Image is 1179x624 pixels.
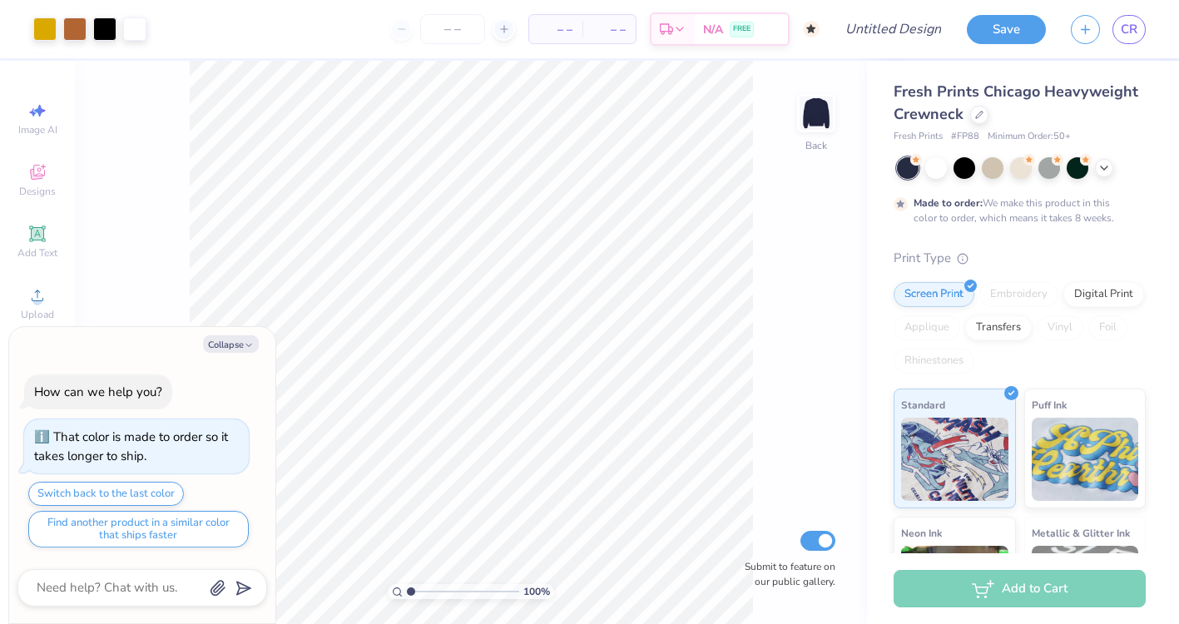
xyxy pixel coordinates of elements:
span: Image AI [18,123,57,136]
span: Metallic & Glitter Ink [1032,524,1130,542]
button: Collapse [203,335,259,353]
div: Embroidery [979,282,1058,307]
span: FREE [733,23,750,35]
span: Minimum Order: 50 + [988,130,1071,144]
span: Add Text [17,246,57,260]
input: Untitled Design [832,12,954,46]
div: Screen Print [894,282,974,307]
button: Save [967,15,1046,44]
span: Fresh Prints [894,130,943,144]
div: Digital Print [1063,282,1144,307]
span: – – [592,21,626,38]
input: – – [420,14,485,44]
span: Designs [19,185,56,198]
span: – – [539,21,572,38]
span: Puff Ink [1032,396,1067,414]
div: Print Type [894,249,1146,268]
span: CR [1121,20,1137,39]
div: Rhinestones [894,349,974,374]
div: We make this product in this color to order, which means it takes 8 weeks. [914,196,1118,225]
img: Puff Ink [1032,418,1139,501]
strong: Made to order: [914,196,983,210]
span: Fresh Prints Chicago Heavyweight Crewneck [894,82,1138,124]
span: 100 % [523,584,550,599]
div: Vinyl [1037,315,1083,340]
button: Switch back to the last color [28,482,184,506]
a: CR [1112,15,1146,44]
div: Back [805,138,827,153]
img: Back [800,97,833,130]
div: That color is made to order so it takes longer to ship. [34,428,228,464]
div: Applique [894,315,960,340]
span: Neon Ink [901,524,942,542]
div: How can we help you? [34,384,162,400]
span: Standard [901,396,945,414]
img: Standard [901,418,1008,501]
span: N/A [703,21,723,38]
span: Upload [21,308,54,321]
label: Submit to feature on our public gallery. [736,559,835,589]
span: # FP88 [951,130,979,144]
button: Find another product in a similar color that ships faster [28,511,249,547]
div: Transfers [965,315,1032,340]
div: Foil [1088,315,1127,340]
